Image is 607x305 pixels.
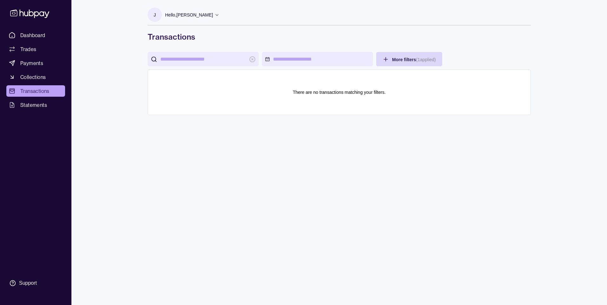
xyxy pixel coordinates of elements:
[293,89,386,96] p: There are no transactions matching your filters.
[6,29,65,41] a: Dashboard
[416,57,436,62] p: ( 1 applied)
[20,101,47,109] span: Statements
[165,11,213,18] p: Hello, [PERSON_NAME]
[20,45,36,53] span: Trades
[6,99,65,111] a: Statements
[154,11,156,18] p: J
[160,52,246,66] input: search
[6,85,65,97] a: Transactions
[20,87,50,95] span: Transactions
[376,52,442,66] button: More filters(1applied)
[6,57,65,69] a: Payments
[148,32,531,42] h1: Transactions
[20,73,46,81] span: Collections
[6,276,65,290] a: Support
[6,43,65,55] a: Trades
[20,31,45,39] span: Dashboard
[19,280,37,287] div: Support
[20,59,43,67] span: Payments
[392,57,436,62] span: More filters
[6,71,65,83] a: Collections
